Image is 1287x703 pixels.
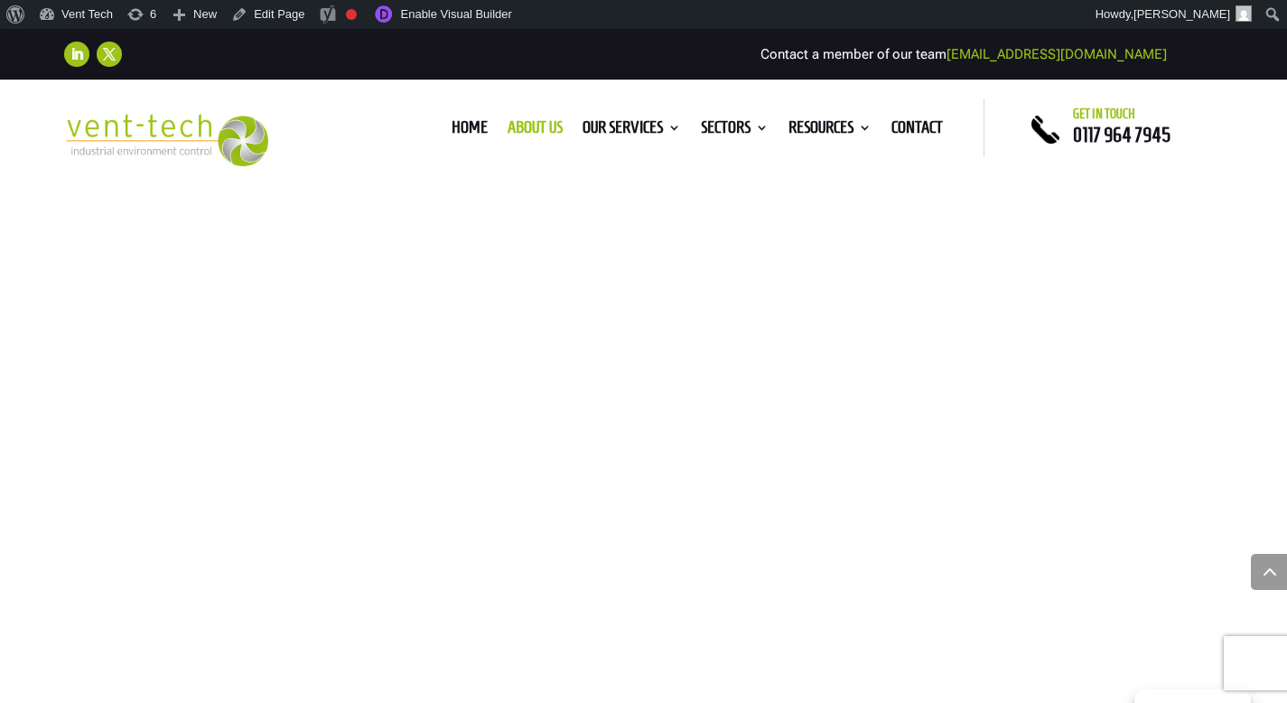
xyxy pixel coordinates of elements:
[583,121,681,141] a: Our Services
[701,121,769,141] a: Sectors
[97,42,122,67] a: Follow on X
[508,121,563,141] a: About us
[947,46,1167,62] a: [EMAIL_ADDRESS][DOMAIN_NAME]
[1073,124,1170,145] a: 0117 964 7945
[452,121,488,141] a: Home
[346,9,357,20] div: Focus keyphrase not set
[64,42,89,67] a: Follow on LinkedIn
[64,114,268,166] img: 2023-09-27T08_35_16.549ZVENT-TECH---Clear-background
[1073,107,1135,121] span: Get in touch
[1133,7,1230,21] span: [PERSON_NAME]
[760,46,1167,62] span: Contact a member of our team
[891,121,943,141] a: Contact
[788,121,872,141] a: Resources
